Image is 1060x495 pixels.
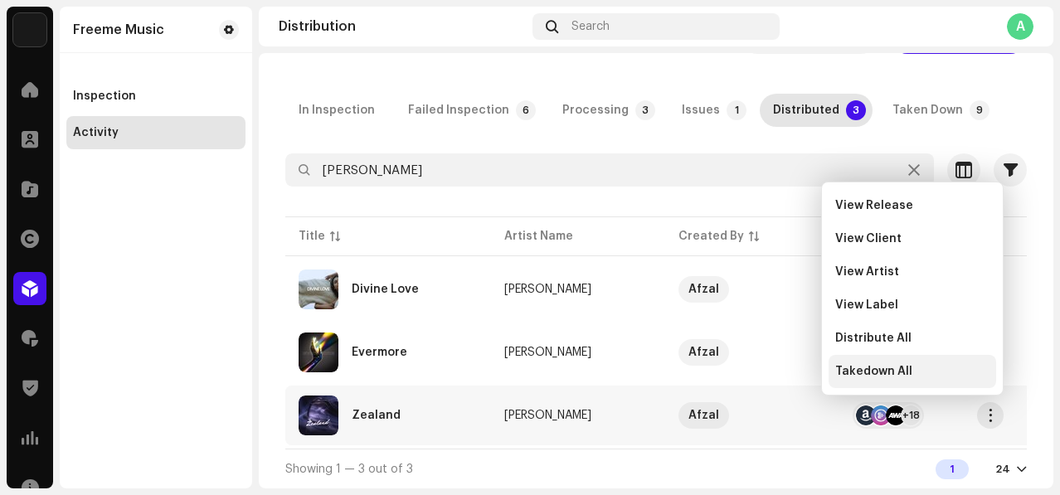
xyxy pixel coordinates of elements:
img: 1a49b5b0-3d57-44d7-af9f-52c8c949a325 [299,396,338,435]
span: View Client [835,232,902,245]
span: View Release [835,199,913,212]
p-badge: 3 [846,100,866,120]
div: Inspection [73,90,136,103]
re-m-nav-item: Inspection [66,80,246,113]
div: Evermore [352,347,407,358]
div: Divine Love [352,284,419,295]
span: Afzal [678,276,826,303]
div: [PERSON_NAME] [504,410,591,421]
span: Search [571,20,610,33]
span: Afzal [678,339,826,366]
p-badge: 1 [727,100,746,120]
div: Failed Inspection [408,94,509,127]
img: 7951d5c0-dc3c-4d78-8e51-1b6de87acfd8 [13,13,46,46]
span: Takedown All [835,365,912,378]
span: View Label [835,298,898,312]
p-badge: 6 [516,100,536,120]
span: Showing 1 — 3 out of 3 [285,463,413,475]
div: Processing [562,94,629,127]
span: Wahed Afzal [504,347,652,358]
p-badge: 3 [635,100,655,120]
span: Wahed Afzal [504,284,652,295]
div: Freeme Music [73,23,164,36]
div: Taken Down [892,94,963,127]
div: Afzal [688,402,719,429]
div: +18 [901,405,921,425]
div: Afzal [688,276,719,303]
input: Search [285,153,934,187]
span: Wahed Afzal [504,410,652,421]
div: Created By [678,228,744,245]
p-badge: 9 [970,100,989,120]
span: View Artist [835,265,899,279]
div: 1 [936,459,969,479]
div: Zealand [352,410,401,421]
div: Activity [73,126,119,139]
img: c19a24c0-6607-4595-bfe5-2c13fa69731a [299,332,338,372]
div: Title [299,228,325,245]
div: Issues [682,94,720,127]
div: Afzal [688,339,719,366]
div: In Inspection [299,94,375,127]
div: A [1007,13,1033,40]
div: [PERSON_NAME] [504,284,591,295]
img: 63dd053a-63c4-4abd-a22a-78ca6d6c0fe1 [299,269,338,309]
re-m-nav-item: Activity [66,116,246,149]
span: Distribute All [835,332,912,345]
div: Distributed [773,94,839,127]
div: 24 [995,463,1010,476]
div: [PERSON_NAME] [504,347,591,358]
span: Afzal [678,402,826,429]
div: Distribution [279,20,526,33]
